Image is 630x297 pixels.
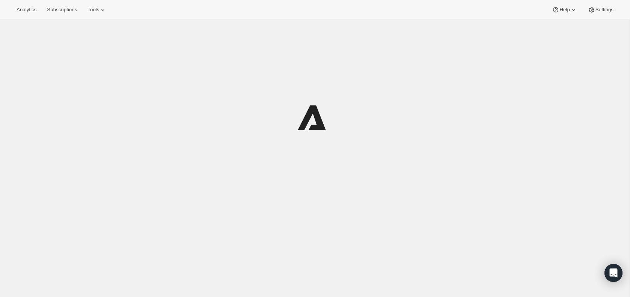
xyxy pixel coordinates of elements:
button: Tools [83,5,111,15]
div: Open Intercom Messenger [604,264,622,282]
span: Subscriptions [47,7,77,13]
button: Analytics [12,5,41,15]
button: Settings [583,5,618,15]
span: Settings [595,7,613,13]
span: Tools [87,7,99,13]
button: Subscriptions [42,5,81,15]
span: Help [559,7,570,13]
span: Analytics [17,7,36,13]
button: Help [547,5,582,15]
